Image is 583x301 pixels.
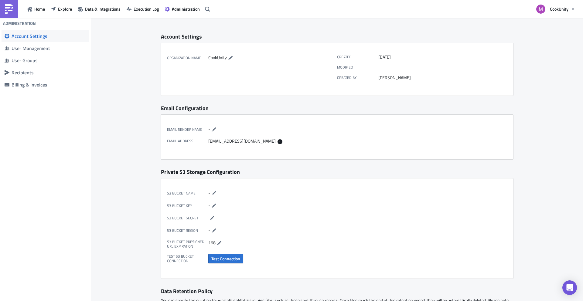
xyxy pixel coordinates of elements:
[161,33,513,40] div: Account Settings
[208,54,227,61] span: CookUnity
[337,75,378,80] label: Created by
[34,6,45,12] span: Home
[550,6,568,12] span: CookUnity
[378,75,504,80] div: [PERSON_NAME]
[337,54,378,60] label: Created
[337,65,378,69] label: Modified
[134,6,159,12] span: Execution Log
[12,57,86,63] div: User Groups
[208,189,210,196] span: -
[562,280,577,295] div: Open Intercom Messenger
[85,6,121,12] span: Data & Integrations
[378,54,391,60] time: 2023-08-28T10:16:42Z
[161,105,513,112] div: Email Configuration
[167,54,208,62] label: Organization Name
[208,126,210,132] span: -
[167,138,208,144] label: Email Address
[12,69,86,76] div: Recipients
[48,4,75,14] button: Explore
[161,288,513,295] div: Data Retention Policy
[211,255,240,262] span: Test Connection
[167,227,208,234] label: S3 Bucket Region
[12,45,86,51] div: User Management
[167,215,208,222] label: S3 Bucket Secret
[75,4,124,14] button: Data & Integrations
[208,202,210,208] span: -
[208,239,216,245] span: 168
[208,138,334,144] div: [EMAIL_ADDRESS][DOMAIN_NAME]
[124,4,162,14] button: Execution Log
[167,202,208,209] label: S3 Bucket Key
[167,190,208,197] label: S3 Bucket Name
[208,254,243,263] button: Test Connection
[167,254,208,263] label: Test S3 Bucket Connection
[208,227,210,233] span: -
[167,126,208,133] label: Email Sender Name
[162,4,203,14] button: Administration
[536,4,546,14] img: Avatar
[12,33,86,39] div: Account Settings
[3,21,36,26] h4: Administration
[4,4,14,14] img: PushMetrics
[24,4,48,14] button: Home
[161,168,513,175] div: Private S3 Storage Configuration
[172,6,200,12] span: Administration
[58,6,72,12] span: Explore
[533,2,578,16] button: CookUnity
[12,82,86,88] div: Billing & Invoices
[167,239,208,249] label: S3 Bucket Presigned URL expiration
